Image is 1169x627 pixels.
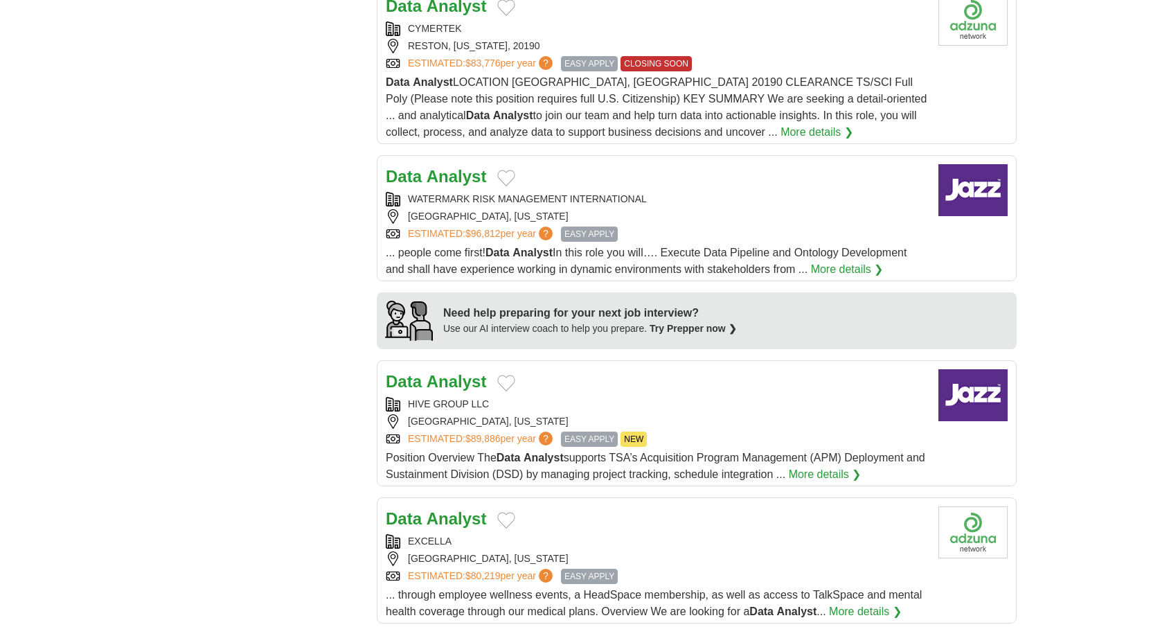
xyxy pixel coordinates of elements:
[749,606,774,617] strong: Data
[789,466,862,483] a: More details ❯
[497,170,515,186] button: Add to favorite jobs
[386,589,922,617] span: ... through employee wellness events, a HeadSpace membership, as well as access to TalkSpace and ...
[408,56,555,71] a: ESTIMATED:$83,776per year?
[650,323,737,334] a: Try Prepper now ❯
[386,39,927,53] div: RESTON, [US_STATE], 20190
[780,124,853,141] a: More details ❯
[539,56,553,70] span: ?
[386,414,927,429] div: [GEOGRAPHIC_DATA], [US_STATE]
[938,506,1008,558] img: Company logo
[386,551,927,566] div: [GEOGRAPHIC_DATA], [US_STATE]
[386,372,422,391] strong: Data
[386,534,927,549] div: EXCELLA
[427,167,487,186] strong: Analyst
[561,569,618,584] span: EASY APPLY
[512,247,553,258] strong: Analyst
[386,167,422,186] strong: Data
[497,512,515,529] button: Add to favorite jobs
[561,432,618,447] span: EASY APPLY
[493,109,533,121] strong: Analyst
[443,321,737,336] div: Use our AI interview coach to help you prepare.
[465,228,501,239] span: $96,812
[561,227,618,242] span: EASY APPLY
[386,509,486,528] a: Data Analyst
[413,76,453,88] strong: Analyst
[386,76,410,88] strong: Data
[386,167,486,186] a: Data Analyst
[561,56,618,71] span: EASY APPLY
[539,432,553,445] span: ?
[621,56,692,71] span: CLOSING SOON
[386,192,927,206] div: WATERMARK RISK MANAGEMENT INTERNATIONAL
[539,569,553,583] span: ?
[776,606,816,617] strong: Analyst
[829,603,902,620] a: More details ❯
[408,569,555,584] a: ESTIMATED:$80,219per year?
[938,164,1008,216] img: Company logo
[497,375,515,391] button: Add to favorite jobs
[427,509,487,528] strong: Analyst
[497,452,521,463] strong: Data
[386,397,927,412] div: HIVE GROUP LLC
[811,261,884,278] a: More details ❯
[465,58,501,69] span: $83,776
[938,369,1008,421] img: Company logo
[443,305,737,321] div: Need help preparing for your next job interview?
[524,452,564,463] strong: Analyst
[466,109,490,121] strong: Data
[386,452,925,480] span: Position Overview The supports TSA’s Acquisition Program Management (APM) Deployment and Sustainm...
[408,432,555,447] a: ESTIMATED:$89,886per year?
[427,372,487,391] strong: Analyst
[386,247,907,275] span: ... people come first! In this role you will…. Execute Data Pipeline and Ontology Development and...
[408,227,555,242] a: ESTIMATED:$96,812per year?
[386,209,927,224] div: [GEOGRAPHIC_DATA], [US_STATE]
[386,76,927,138] span: LOCATION [GEOGRAPHIC_DATA], [GEOGRAPHIC_DATA] 20190 CLEARANCE TS/SCI Full Poly (Please note this ...
[465,433,501,444] span: $89,886
[539,227,553,240] span: ?
[386,509,422,528] strong: Data
[621,432,647,447] span: NEW
[386,372,486,391] a: Data Analyst
[465,570,501,581] span: $80,219
[485,247,510,258] strong: Data
[386,21,927,36] div: CYMERTEK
